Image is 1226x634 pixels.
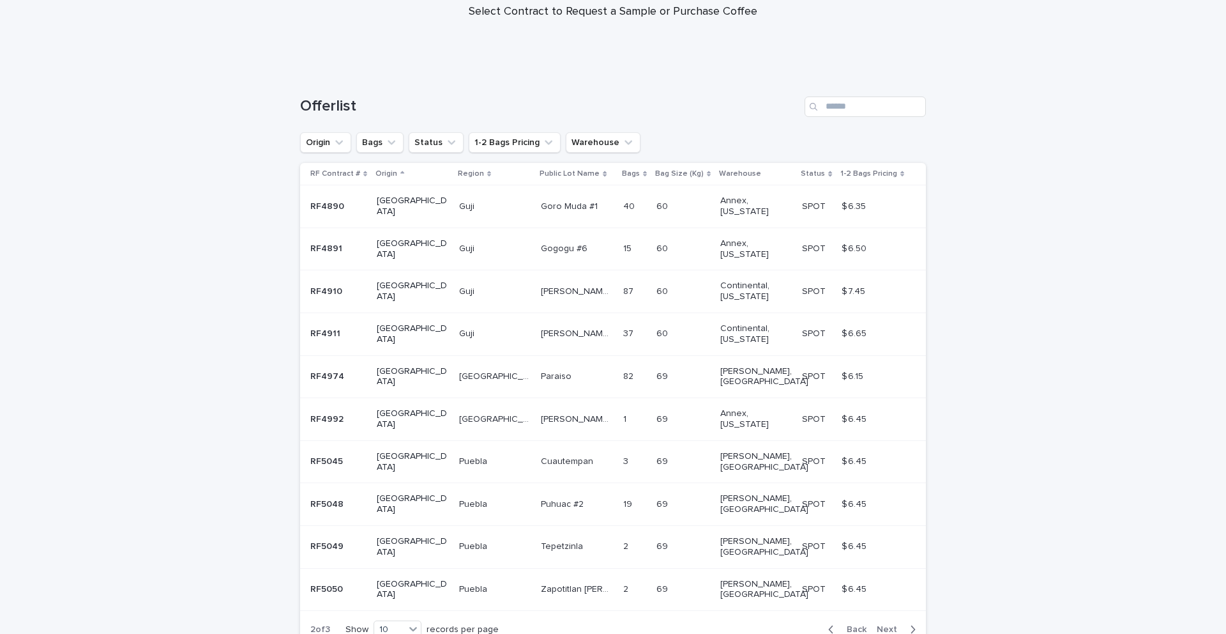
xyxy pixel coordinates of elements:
[802,326,828,339] p: SPOT
[623,497,635,510] p: 19
[802,241,828,254] p: SPOT
[310,167,360,181] p: RF Contract #
[656,241,670,254] p: 60
[310,412,346,425] p: RF4992
[656,454,670,467] p: 69
[623,284,636,297] p: 87
[377,238,448,260] p: [GEOGRAPHIC_DATA]
[300,568,926,611] tr: RF5050RF5050 [GEOGRAPHIC_DATA]PueblaPuebla Zapotitlan [PERSON_NAME]Zapotitlan [PERSON_NAME] 22 69...
[719,167,761,181] p: Warehouse
[541,284,614,297] p: Uraga Goro Muda lot #1 Natural
[802,454,828,467] p: SPOT
[541,539,586,552] p: Tepetzinla
[310,326,343,339] p: RF4911
[300,270,926,313] tr: RF4910RF4910 [GEOGRAPHIC_DATA]GujiGuji [PERSON_NAME] Muda lot #1 Natural[PERSON_NAME] Muda lot #1...
[802,369,828,382] p: SPOT
[540,167,600,181] p: Public Lot Name
[656,412,670,425] p: 69
[459,454,490,467] p: Puebla
[300,398,926,441] tr: RF4992RF4992 [GEOGRAPHIC_DATA][GEOGRAPHIC_DATA][GEOGRAPHIC_DATA] [PERSON_NAME] [PERSON_NAME][PERS...
[300,313,926,355] tr: RF4911RF4911 [GEOGRAPHIC_DATA]GujiGuji [PERSON_NAME] Harsu [PERSON_NAME] lot #3 Natural[PERSON_NA...
[842,539,869,552] p: $ 6.45
[805,97,926,117] input: Search
[459,369,533,382] p: [GEOGRAPHIC_DATA]
[310,497,346,510] p: RF5048
[541,454,596,467] p: Cuautempan
[310,369,347,382] p: RF4974
[623,412,629,425] p: 1
[375,167,397,181] p: Origin
[300,355,926,398] tr: RF4974RF4974 [GEOGRAPHIC_DATA][GEOGRAPHIC_DATA][GEOGRAPHIC_DATA] ParaisoParaiso 8282 6969 [PERSON...
[358,5,868,19] p: Select Contract to Request a Sample or Purchase Coffee
[459,539,490,552] p: Puebla
[842,284,868,297] p: $ 7.45
[656,369,670,382] p: 69
[377,451,448,473] p: [GEOGRAPHIC_DATA]
[656,284,670,297] p: 60
[802,497,828,510] p: SPOT
[469,132,561,153] button: 1-2 Bags Pricing
[300,483,926,526] tr: RF5048RF5048 [GEOGRAPHIC_DATA]PueblaPuebla Puhuac #2Puhuac #2 1919 6969 [PERSON_NAME], [GEOGRAPHI...
[356,132,404,153] button: Bags
[377,323,448,345] p: [GEOGRAPHIC_DATA]
[459,326,477,339] p: Guji
[623,454,631,467] p: 3
[459,412,533,425] p: [GEOGRAPHIC_DATA]
[656,497,670,510] p: 69
[802,284,828,297] p: SPOT
[300,440,926,483] tr: RF5045RF5045 [GEOGRAPHIC_DATA]PueblaPuebla CuautempanCuautempan 33 6969 [PERSON_NAME], [GEOGRAPHI...
[839,625,867,634] span: Back
[541,326,614,339] p: Uraga Harsu Haro lot #3 Natural
[310,284,345,297] p: RF4910
[566,132,640,153] button: Warehouse
[310,582,345,595] p: RF5050
[802,199,828,212] p: SPOT
[459,199,477,212] p: Guji
[842,497,869,510] p: $ 6.45
[377,196,448,217] p: [GEOGRAPHIC_DATA]
[300,97,799,116] h1: Offerlist
[801,167,825,181] p: Status
[623,326,636,339] p: 37
[310,199,347,212] p: RF4890
[623,582,631,595] p: 2
[541,241,590,254] p: Gogogu #6
[842,199,868,212] p: $ 6.35
[656,199,670,212] p: 60
[377,281,448,302] p: [GEOGRAPHIC_DATA]
[877,625,905,634] span: Next
[655,167,704,181] p: Bag Size (Kg)
[310,454,345,467] p: RF5045
[622,167,640,181] p: Bags
[802,582,828,595] p: SPOT
[377,408,448,430] p: [GEOGRAPHIC_DATA]
[842,241,869,254] p: $ 6.50
[459,582,490,595] p: Puebla
[459,284,477,297] p: Guji
[656,582,670,595] p: 69
[623,539,631,552] p: 2
[377,579,448,601] p: [GEOGRAPHIC_DATA]
[310,241,345,254] p: RF4891
[842,326,869,339] p: $ 6.65
[623,369,636,382] p: 82
[377,493,448,515] p: [GEOGRAPHIC_DATA]
[377,536,448,558] p: [GEOGRAPHIC_DATA]
[623,199,637,212] p: 40
[842,454,869,467] p: $ 6.45
[300,228,926,270] tr: RF4891RF4891 [GEOGRAPHIC_DATA]GujiGuji Gogogu #6Gogogu #6 1515 6060 Annex, [US_STATE] SPOTSPOT $ ...
[458,167,484,181] p: Region
[541,582,614,595] p: Zapotitlan de Mendez
[802,412,828,425] p: SPOT
[541,412,614,425] p: Jose Juarez Alonso
[541,497,586,510] p: Puhuac #2
[409,132,464,153] button: Status
[300,185,926,228] tr: RF4890RF4890 [GEOGRAPHIC_DATA]GujiGuji Goro Muda #1Goro Muda #1 4040 6060 Annex, [US_STATE] SPOTS...
[300,525,926,568] tr: RF5049RF5049 [GEOGRAPHIC_DATA]PueblaPuebla TepetzinlaTepetzinla 22 6969 [PERSON_NAME], [GEOGRAPHI...
[842,412,869,425] p: $ 6.45
[300,132,351,153] button: Origin
[377,366,448,388] p: [GEOGRAPHIC_DATA]
[623,241,634,254] p: 15
[656,326,670,339] p: 60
